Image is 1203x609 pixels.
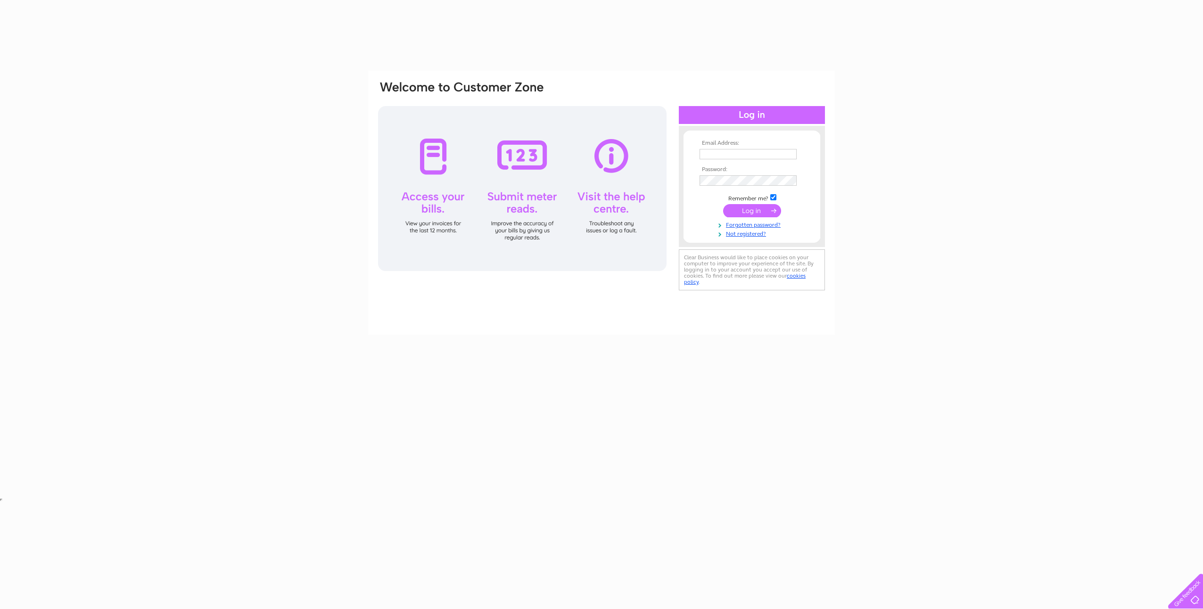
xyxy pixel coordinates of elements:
div: Clear Business would like to place cookies on your computer to improve your experience of the sit... [679,249,825,290]
a: Forgotten password? [700,220,807,229]
td: Remember me? [697,193,807,202]
th: Email Address: [697,140,807,147]
input: Submit [723,204,781,217]
a: cookies policy [684,272,806,285]
a: Not registered? [700,229,807,238]
th: Password: [697,166,807,173]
